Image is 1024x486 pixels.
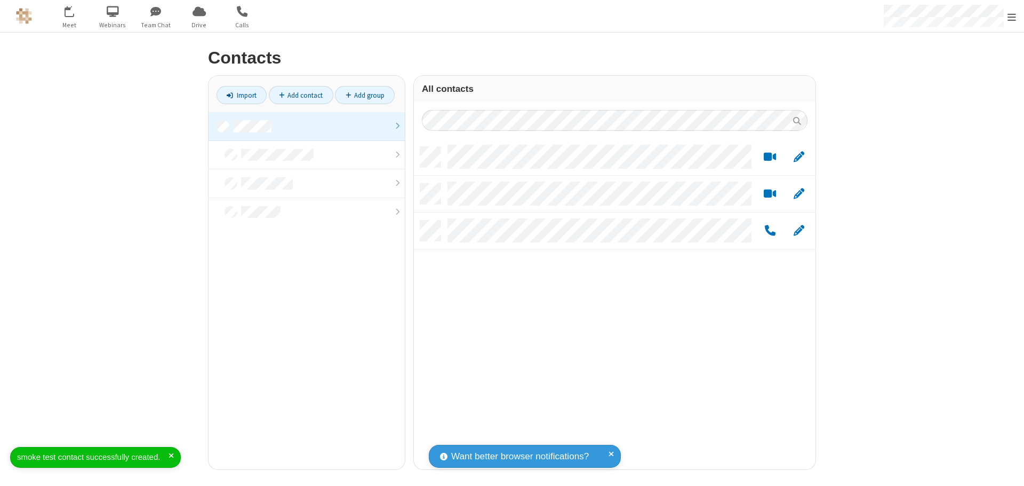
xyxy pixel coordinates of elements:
button: Edit [788,187,809,201]
a: Add group [335,86,395,104]
button: Call by phone [759,224,780,238]
span: Webinars [93,20,133,30]
span: Meet [50,20,90,30]
h2: Contacts [208,49,816,67]
a: Add contact [269,86,333,104]
div: grid [414,139,815,469]
button: Edit [788,224,809,238]
button: Start a video meeting [759,151,780,164]
span: Team Chat [136,20,176,30]
button: Start a video meeting [759,187,780,201]
h3: All contacts [422,84,807,94]
span: Calls [222,20,262,30]
img: QA Selenium DO NOT DELETE OR CHANGE [16,8,32,24]
span: Want better browser notifications? [451,450,589,464]
div: 12 [70,6,80,14]
div: smoke test contact successfully created. [17,451,169,464]
a: Import [217,86,267,104]
button: Edit [788,151,809,164]
span: Drive [179,20,219,30]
